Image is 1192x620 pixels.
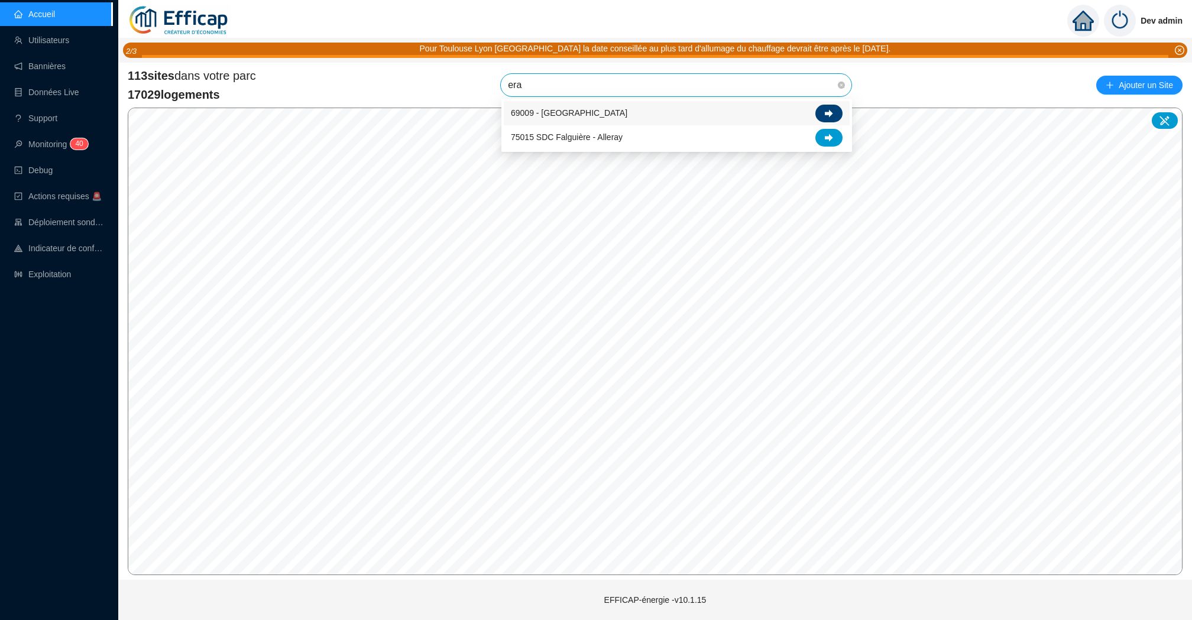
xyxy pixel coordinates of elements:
[128,67,256,84] span: dans votre parc
[838,82,845,89] span: close-circle
[14,9,55,19] a: homeAccueil
[128,69,174,82] span: 113 sites
[75,139,79,148] span: 4
[504,125,850,150] div: 75015 SDC Falguière - Alleray
[1119,77,1173,93] span: Ajouter un Site
[511,131,623,144] span: 75015 SDC Falguière - Alleray
[14,270,71,279] a: slidersExploitation
[14,192,22,200] span: check-square
[1104,5,1136,37] img: power
[14,87,79,97] a: databaseDonnées Live
[128,108,1183,574] canvas: Map
[14,244,104,253] a: heat-mapIndicateur de confort
[511,107,627,119] span: 69009 - [GEOGRAPHIC_DATA]
[79,139,83,148] span: 0
[504,101,850,125] div: 69009 - Les Erables Nord
[14,61,66,71] a: notificationBannières
[14,35,69,45] a: teamUtilisateurs
[14,113,57,123] a: questionSupport
[14,218,104,227] a: clusterDéploiement sondes
[1175,46,1184,55] span: close-circle
[420,43,891,55] div: Pour Toulouse Lyon [GEOGRAPHIC_DATA] la date conseillée au plus tard d'allumage du chauffage devr...
[1073,10,1094,31] span: home
[1096,76,1183,95] button: Ajouter un Site
[128,86,256,103] span: 17029 logements
[28,191,102,201] span: Actions requises 🚨
[126,47,137,56] i: 2 / 3
[604,595,707,605] span: EFFICAP-énergie - v10.1.15
[1141,2,1183,40] span: Dev admin
[70,138,88,150] sup: 40
[1106,81,1114,89] span: plus
[14,165,53,175] a: codeDebug
[14,139,85,149] a: monitorMonitoring40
